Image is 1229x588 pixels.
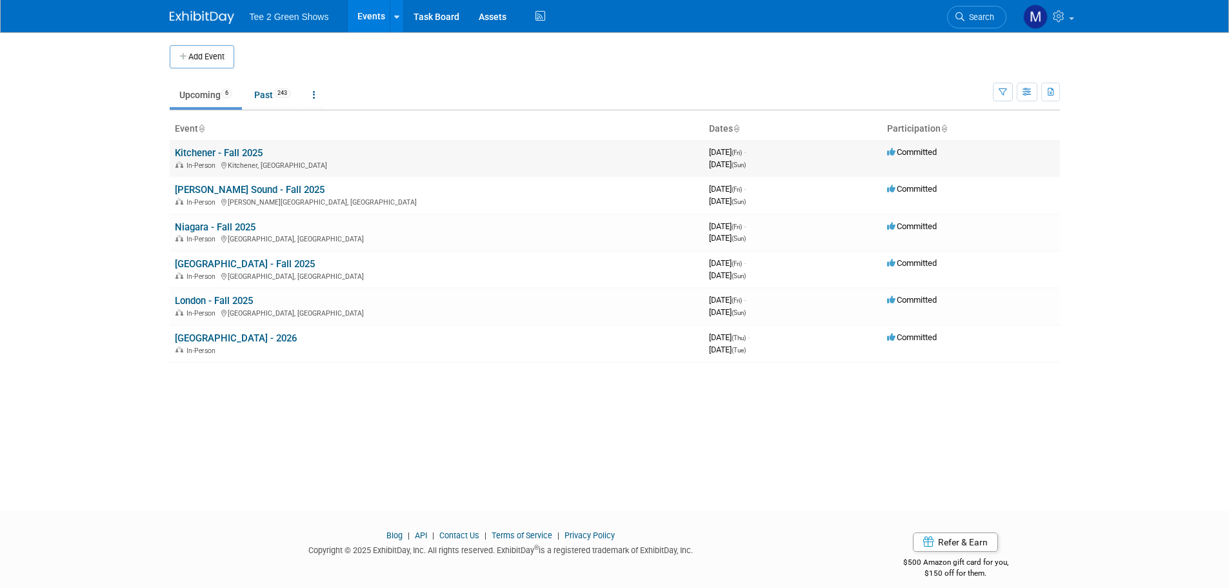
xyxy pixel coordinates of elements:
span: (Fri) [732,260,742,267]
span: [DATE] [709,332,750,342]
span: [DATE] [709,307,746,317]
a: Niagara - Fall 2025 [175,221,255,233]
span: In-Person [186,347,219,355]
span: Committed [887,258,937,268]
span: (Sun) [732,235,746,242]
div: [GEOGRAPHIC_DATA], [GEOGRAPHIC_DATA] [175,233,699,243]
a: Upcoming6 [170,83,242,107]
span: (Sun) [732,161,746,168]
span: (Fri) [732,223,742,230]
span: | [429,531,437,540]
span: [DATE] [709,221,746,231]
a: Sort by Participation Type [941,123,947,134]
span: [DATE] [709,159,746,169]
a: Terms of Service [492,531,552,540]
img: In-Person Event [175,161,183,168]
span: Search [964,12,994,22]
span: (Sun) [732,272,746,279]
span: | [405,531,413,540]
a: Sort by Event Name [198,123,205,134]
span: (Fri) [732,297,742,304]
img: In-Person Event [175,309,183,316]
th: Event [170,118,704,140]
button: Add Event [170,45,234,68]
th: Dates [704,118,882,140]
div: $500 Amazon gift card for you, [852,549,1060,578]
a: Past243 [245,83,301,107]
img: In-Person Event [175,235,183,241]
a: [GEOGRAPHIC_DATA] - Fall 2025 [175,258,315,270]
span: Committed [887,295,937,305]
a: Refer & Earn [913,532,998,552]
span: (Fri) [732,149,742,156]
span: [DATE] [709,233,746,243]
div: [GEOGRAPHIC_DATA], [GEOGRAPHIC_DATA] [175,270,699,281]
span: (Fri) [732,186,742,193]
span: - [748,332,750,342]
a: [PERSON_NAME] Sound - Fall 2025 [175,184,325,196]
span: | [554,531,563,540]
span: (Sun) [732,198,746,205]
span: Committed [887,332,937,342]
span: In-Person [186,309,219,318]
span: [DATE] [709,184,746,194]
span: (Thu) [732,334,746,341]
div: $150 off for them. [852,568,1060,579]
span: - [744,295,746,305]
div: Copyright © 2025 ExhibitDay, Inc. All rights reserved. ExhibitDay is a registered trademark of Ex... [170,542,833,556]
span: Committed [887,184,937,194]
span: [DATE] [709,258,746,268]
span: - [744,184,746,194]
span: [DATE] [709,196,746,206]
a: London - Fall 2025 [175,295,253,307]
span: Committed [887,221,937,231]
th: Participation [882,118,1060,140]
a: API [415,531,427,540]
span: [DATE] [709,270,746,280]
span: Committed [887,147,937,157]
span: - [744,221,746,231]
span: In-Person [186,161,219,170]
span: [DATE] [709,147,746,157]
img: In-Person Event [175,347,183,353]
img: Michael Kruger [1023,5,1048,29]
span: [DATE] [709,345,746,354]
span: 243 [274,88,291,98]
img: ExhibitDay [170,11,234,24]
a: Contact Us [439,531,479,540]
div: [GEOGRAPHIC_DATA], [GEOGRAPHIC_DATA] [175,307,699,318]
span: (Sun) [732,309,746,316]
span: In-Person [186,198,219,207]
span: In-Person [186,272,219,281]
span: In-Person [186,235,219,243]
span: - [744,258,746,268]
a: Sort by Start Date [733,123,739,134]
sup: ® [534,544,539,551]
span: - [744,147,746,157]
span: (Tue) [732,347,746,354]
span: 6 [221,88,232,98]
span: [DATE] [709,295,746,305]
div: [PERSON_NAME][GEOGRAPHIC_DATA], [GEOGRAPHIC_DATA] [175,196,699,207]
a: Privacy Policy [565,531,615,540]
a: Kitchener - Fall 2025 [175,147,263,159]
a: Search [947,6,1006,28]
div: Kitchener, [GEOGRAPHIC_DATA] [175,159,699,170]
img: In-Person Event [175,198,183,205]
a: Blog [386,531,403,540]
img: In-Person Event [175,272,183,279]
span: | [481,531,490,540]
a: [GEOGRAPHIC_DATA] - 2026 [175,332,297,344]
span: Tee 2 Green Shows [250,12,329,22]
